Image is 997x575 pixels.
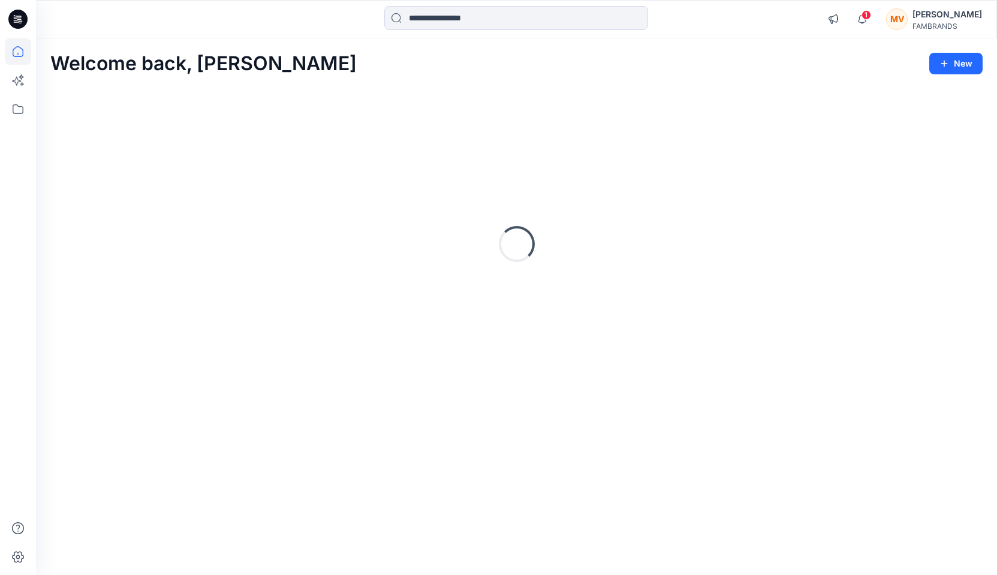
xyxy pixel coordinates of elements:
h2: Welcome back, [PERSON_NAME] [50,53,357,75]
span: 1 [862,10,871,20]
div: [PERSON_NAME] [912,7,982,22]
div: MV [886,8,908,30]
button: New [929,53,983,74]
div: FAMBRANDS [912,22,982,31]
